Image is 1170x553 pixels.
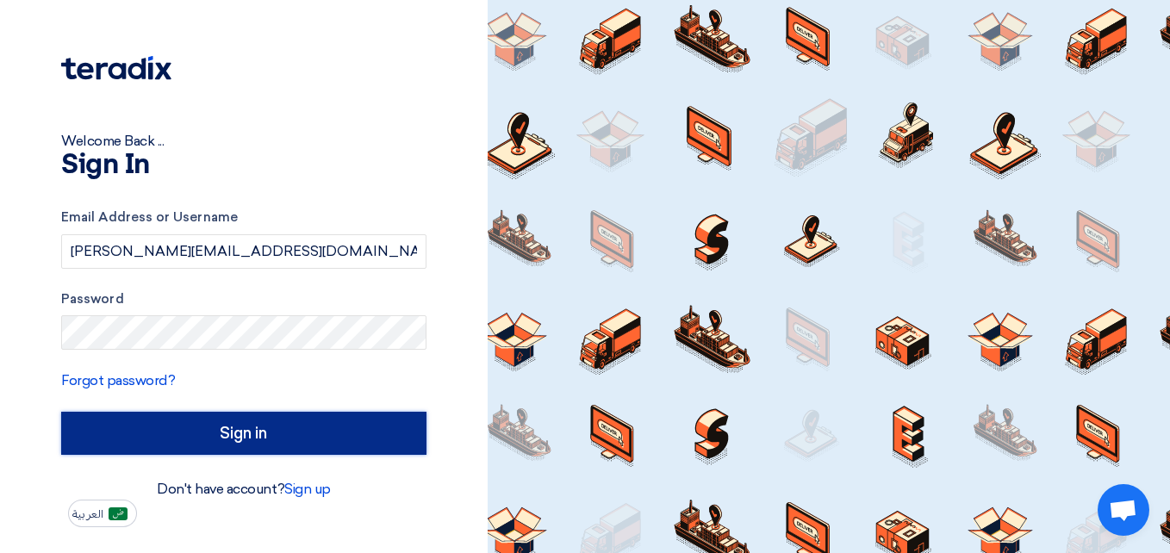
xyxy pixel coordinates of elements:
[61,208,426,227] label: Email Address or Username
[68,500,137,527] button: العربية
[61,152,426,179] h1: Sign In
[61,289,426,309] label: Password
[61,234,426,269] input: Enter your business email or username
[61,479,426,500] div: Don't have account?
[61,372,175,388] a: Forgot password?
[109,507,128,520] img: ar-AR.png
[61,412,426,455] input: Sign in
[1098,484,1149,536] div: Open chat
[61,56,171,80] img: Teradix logo
[61,131,426,152] div: Welcome Back ...
[284,481,331,497] a: Sign up
[72,508,103,520] span: العربية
